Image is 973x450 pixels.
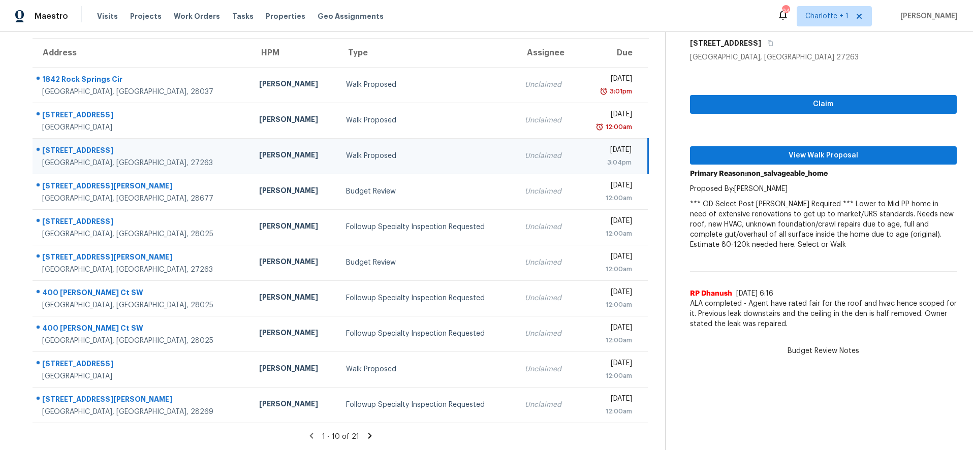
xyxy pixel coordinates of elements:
div: Budget Review [346,258,509,268]
div: 12:00am [586,406,632,416]
div: Followup Specialty Inspection Requested [346,329,509,339]
div: 12:00am [586,300,632,310]
div: [DATE] [586,358,632,371]
div: Unclaimed [525,258,570,268]
div: 1842 Rock Springs Cir [42,74,243,87]
div: Unclaimed [525,329,570,339]
div: [PERSON_NAME] [259,292,330,305]
div: [STREET_ADDRESS] [42,110,243,122]
div: Walk Proposed [346,151,509,161]
span: RP Dhanush [690,288,732,299]
span: 1 - 10 of 21 [322,433,359,440]
span: [DATE] 6:16 [736,290,773,297]
th: Type [338,39,517,67]
th: Due [578,39,648,67]
div: Unclaimed [525,222,570,232]
div: [DATE] [586,323,632,335]
div: [GEOGRAPHIC_DATA], [GEOGRAPHIC_DATA], 27263 [42,158,243,168]
div: [GEOGRAPHIC_DATA], [GEOGRAPHIC_DATA] 27263 [690,52,957,62]
div: [GEOGRAPHIC_DATA], [GEOGRAPHIC_DATA], 28025 [42,229,243,239]
div: 12:00am [586,335,632,345]
div: Unclaimed [525,293,570,303]
th: HPM [251,39,338,67]
div: [DATE] [586,394,632,406]
span: [PERSON_NAME] [896,11,958,21]
div: [GEOGRAPHIC_DATA], [GEOGRAPHIC_DATA], 28025 [42,300,243,310]
button: Copy Address [761,34,775,52]
div: 400 [PERSON_NAME] Ct SW [42,287,243,300]
div: 12:00am [586,264,632,274]
div: [GEOGRAPHIC_DATA], [GEOGRAPHIC_DATA], 28677 [42,194,243,204]
div: Unclaimed [525,80,570,90]
span: Budget Review Notes [781,346,865,356]
img: Overdue Alarm Icon [600,86,608,97]
div: Followup Specialty Inspection Requested [346,222,509,232]
div: [STREET_ADDRESS][PERSON_NAME] [42,181,243,194]
div: 94 [782,6,789,16]
div: [GEOGRAPHIC_DATA], [GEOGRAPHIC_DATA], 28037 [42,87,243,97]
div: [STREET_ADDRESS][PERSON_NAME] [42,252,243,265]
div: [STREET_ADDRESS] [42,145,243,158]
div: [STREET_ADDRESS] [42,359,243,371]
div: Unclaimed [525,400,570,410]
div: 12:00am [586,193,632,203]
div: Unclaimed [525,186,570,197]
p: Proposed By: [PERSON_NAME] [690,184,957,194]
div: 12:00am [586,229,632,239]
div: 3:04pm [586,157,631,168]
div: Followup Specialty Inspection Requested [346,400,509,410]
p: *** OD Select Post [PERSON_NAME] Required *** Lower to Mid PP home in need of extensive renovatio... [690,199,957,250]
div: [GEOGRAPHIC_DATA], [GEOGRAPHIC_DATA], 28269 [42,407,243,417]
span: View Walk Proposal [698,149,949,162]
th: Assignee [517,39,578,67]
div: [GEOGRAPHIC_DATA], [GEOGRAPHIC_DATA], 27263 [42,265,243,275]
div: Walk Proposed [346,80,509,90]
span: Visits [97,11,118,21]
div: [PERSON_NAME] [259,79,330,91]
span: Tasks [232,13,254,20]
div: Unclaimed [525,151,570,161]
span: Maestro [35,11,68,21]
div: [STREET_ADDRESS][PERSON_NAME] [42,394,243,407]
div: [GEOGRAPHIC_DATA] [42,122,243,133]
div: [PERSON_NAME] [259,185,330,198]
span: Charlotte + 1 [805,11,849,21]
div: 400 [PERSON_NAME] Ct SW [42,323,243,336]
div: [PERSON_NAME] [259,256,330,269]
div: 12:00am [586,371,632,381]
div: 12:00am [604,122,632,132]
span: Claim [698,98,949,111]
div: [DATE] [586,109,632,122]
img: Overdue Alarm Icon [595,122,604,132]
th: Address [33,39,251,67]
div: [DATE] [586,145,631,157]
div: [DATE] [586,180,632,193]
div: Unclaimed [525,115,570,125]
div: [GEOGRAPHIC_DATA] [42,371,243,381]
div: Followup Specialty Inspection Requested [346,293,509,303]
span: ALA completed - Agent have rated fair for the roof and hvac hence scoped for it. Previous leak do... [690,299,957,329]
div: [PERSON_NAME] [259,150,330,163]
div: Unclaimed [525,364,570,374]
span: Work Orders [174,11,220,21]
h5: [STREET_ADDRESS] [690,38,761,48]
button: View Walk Proposal [690,146,957,165]
div: [PERSON_NAME] [259,363,330,376]
div: [GEOGRAPHIC_DATA], [GEOGRAPHIC_DATA], 28025 [42,336,243,346]
div: [DATE] [586,251,632,264]
div: [DATE] [586,287,632,300]
div: Budget Review [346,186,509,197]
div: 3:01pm [608,86,632,97]
div: [DATE] [586,74,632,86]
span: Properties [266,11,305,21]
b: Primary Reason: non_salvageable_home [690,170,828,177]
div: [PERSON_NAME] [259,328,330,340]
div: [PERSON_NAME] [259,221,330,234]
div: Walk Proposed [346,364,509,374]
div: [PERSON_NAME] [259,399,330,411]
span: Geo Assignments [318,11,384,21]
div: Walk Proposed [346,115,509,125]
button: Claim [690,95,957,114]
div: [PERSON_NAME] [259,114,330,127]
span: Projects [130,11,162,21]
